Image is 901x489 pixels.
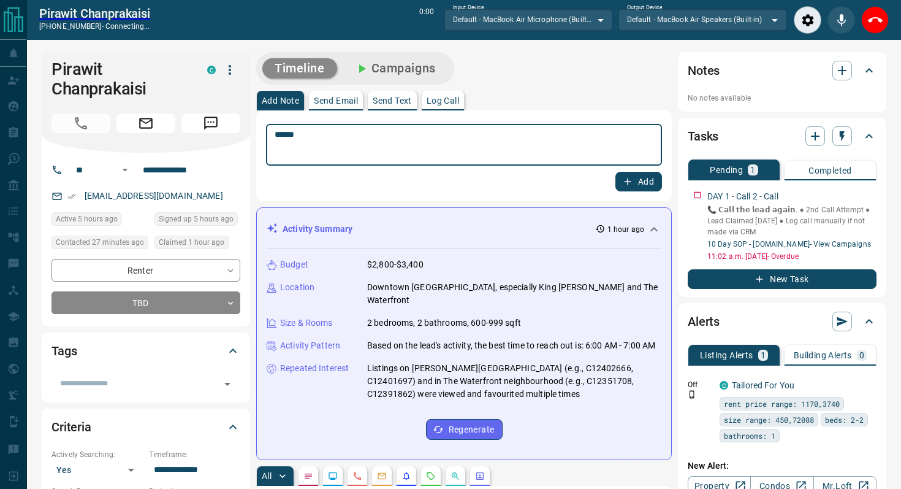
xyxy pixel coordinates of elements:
[688,126,718,146] h2: Tasks
[219,375,236,393] button: Open
[688,379,712,390] p: Off
[159,236,224,248] span: Claimed 1 hour ago
[367,317,521,329] p: 2 bedrooms, 2 bathrooms, 600-999 sqft
[794,351,852,360] p: Building Alerts
[149,449,240,460] p: Timeframe:
[367,281,661,307] p: Downtown [GEOGRAPHIC_DATA], especially King [PERSON_NAME] and The Waterfront
[51,114,110,133] span: Call
[51,412,240,442] div: Criteria
[688,307,876,336] div: Alerts
[85,191,223,201] a: [EMAIL_ADDRESS][DOMAIN_NAME]
[51,236,148,253] div: Mon Sep 15 2025
[39,21,150,32] p: [PHONE_NUMBER] -
[116,114,175,133] span: Email
[859,351,864,360] p: 0
[377,471,387,481] svg: Emails
[67,192,76,201] svg: Email Verified
[118,163,132,177] button: Open
[39,6,150,21] a: Pirawit Chanprakaisi
[280,281,314,294] p: Location
[688,93,876,104] p: No notes available
[750,166,755,174] p: 1
[105,22,150,31] span: connecting...
[367,258,424,271] p: $2,800-$3,400
[450,471,460,481] svg: Opportunities
[207,66,216,74] div: condos.ca
[707,190,778,203] p: DAY 1 - Call 2 - Call
[453,4,484,12] label: Input Device
[688,56,876,85] div: Notes
[607,224,644,235] p: 1 hour ago
[154,236,240,253] div: Mon Sep 15 2025
[56,213,118,225] span: Active 5 hours ago
[262,96,299,105] p: Add Note
[283,223,352,236] p: Activity Summary
[154,212,240,229] div: Mon Sep 15 2025
[825,414,864,426] span: beds: 2-2
[808,166,852,175] p: Completed
[352,471,362,481] svg: Calls
[707,240,871,248] a: 10 Day SOP - [DOMAIN_NAME]- View Campaigns
[688,312,720,331] h2: Alerts
[794,6,821,34] div: Audio Settings
[732,380,794,390] a: Tailored For You
[444,9,612,30] div: Default - MacBook Air Microphone (Built-in)
[426,471,436,481] svg: Requests
[328,471,338,481] svg: Lead Browsing Activity
[426,419,503,440] button: Regenerate
[710,166,743,174] p: Pending
[827,6,855,34] div: Mute
[688,390,696,399] svg: Push Notification Only
[724,414,814,426] span: size range: 450,72088
[724,398,840,410] span: rent price range: 1170,3740
[419,6,434,34] p: 0:00
[267,218,661,241] div: Activity Summary1 hour ago
[427,96,459,105] p: Log Call
[761,351,766,360] p: 1
[707,251,876,262] p: 11:02 a.m. [DATE] - Overdue
[627,4,662,12] label: Output Device
[51,449,143,460] p: Actively Searching:
[181,114,240,133] span: Message
[280,362,349,375] p: Repeated Interest
[280,339,340,352] p: Activity Pattern
[618,9,786,30] div: Default - MacBook Air Speakers (Built-in)
[51,460,143,480] div: Yes
[280,258,308,271] p: Budget
[280,317,333,329] p: Size & Rooms
[314,96,358,105] p: Send Email
[688,269,876,289] button: New Task
[51,259,240,282] div: Renter
[51,212,148,229] div: Mon Sep 15 2025
[159,213,234,225] span: Signed up 5 hours ago
[51,417,91,437] h2: Criteria
[56,236,144,248] span: Contacted 27 minutes ago
[51,60,189,99] h1: Pirawit Chanprakaisi
[724,429,775,442] span: bathrooms: 1
[720,381,728,390] div: condos.ca
[401,471,411,481] svg: Listing Alerts
[262,472,272,480] p: All
[303,471,313,481] svg: Notes
[367,339,655,352] p: Based on the lead's activity, the best time to reach out is: 6:00 AM - 7:00 AM
[373,96,412,105] p: Send Text
[342,58,448,79] button: Campaigns
[700,351,753,360] p: Listing Alerts
[688,121,876,151] div: Tasks
[688,460,876,472] p: New Alert:
[688,61,720,80] h2: Notes
[367,362,661,401] p: Listings on [PERSON_NAME][GEOGRAPHIC_DATA] (e.g., C12402666, C12401697) and in The Waterfront nei...
[475,471,485,481] svg: Agent Actions
[262,58,337,79] button: Timeline
[51,291,240,314] div: TBD
[51,341,77,361] h2: Tags
[51,336,240,366] div: Tags
[615,172,662,191] button: Add
[861,6,889,34] div: End Call
[707,204,876,237] p: 📞 𝗖𝗮𝗹𝗹 𝘁𝗵𝗲 𝗹𝗲𝗮𝗱 𝗮𝗴𝗮𝗶𝗻. ● 2nd Call Attempt ● Lead Claimed [DATE] ‎● Log call manually if not made ...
